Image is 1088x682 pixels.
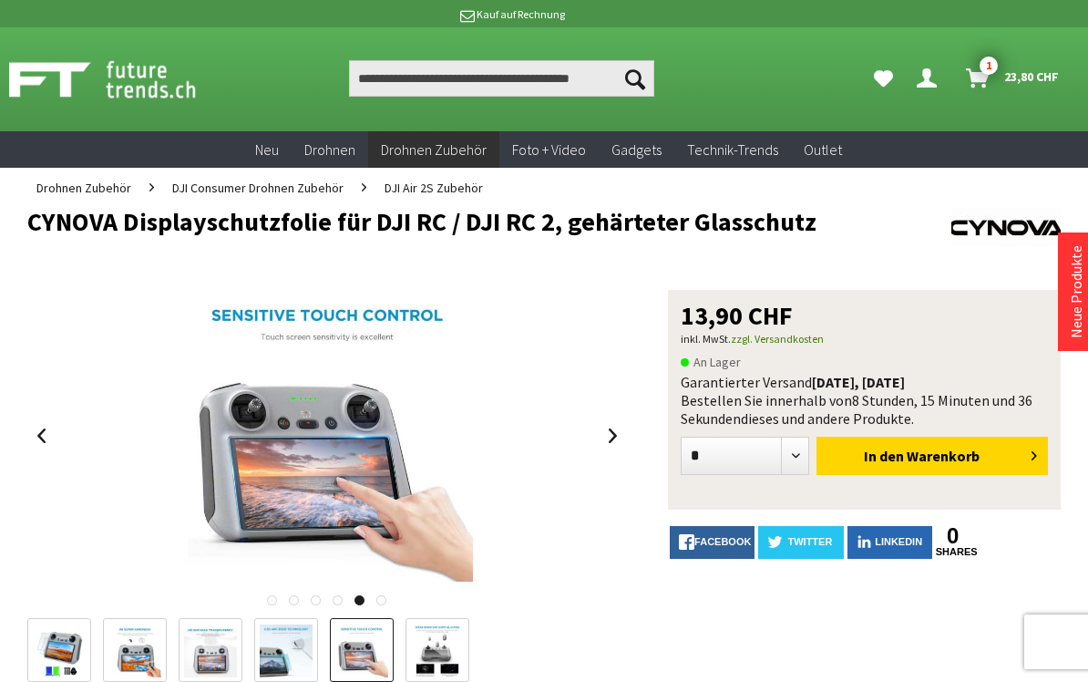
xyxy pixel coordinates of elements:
[27,168,140,208] a: Drohnen Zubehör
[980,57,998,75] span: 1
[951,208,1061,246] img: CYNOVA
[1067,245,1085,338] a: Neue Produkte
[847,526,932,559] a: LinkedIn
[36,180,131,196] span: Drohnen Zubehör
[875,536,922,547] span: LinkedIn
[163,168,353,208] a: DJI Consumer Drohnen Zubehör
[936,546,970,558] a: shares
[909,60,951,97] a: Dein Konto
[27,208,854,235] h1: CYNOVA Displayschutzfolie für DJI RC / DJI RC 2, gehärteter Glasschutz
[907,447,980,465] span: Warenkorb
[936,526,970,546] a: 0
[959,60,1068,97] a: Warenkorb
[33,625,86,677] img: Vorschau: CYNOVA Displayschutzfolie für DJI RC / DJI RC 2, gehärteter Glasschutz
[172,180,344,196] span: DJI Consumer Drohnen Zubehör
[1004,62,1059,91] span: 23,80 CHF
[9,57,236,102] img: Shop Futuretrends - zur Startseite wechseln
[816,437,1048,475] button: In den Warenkorb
